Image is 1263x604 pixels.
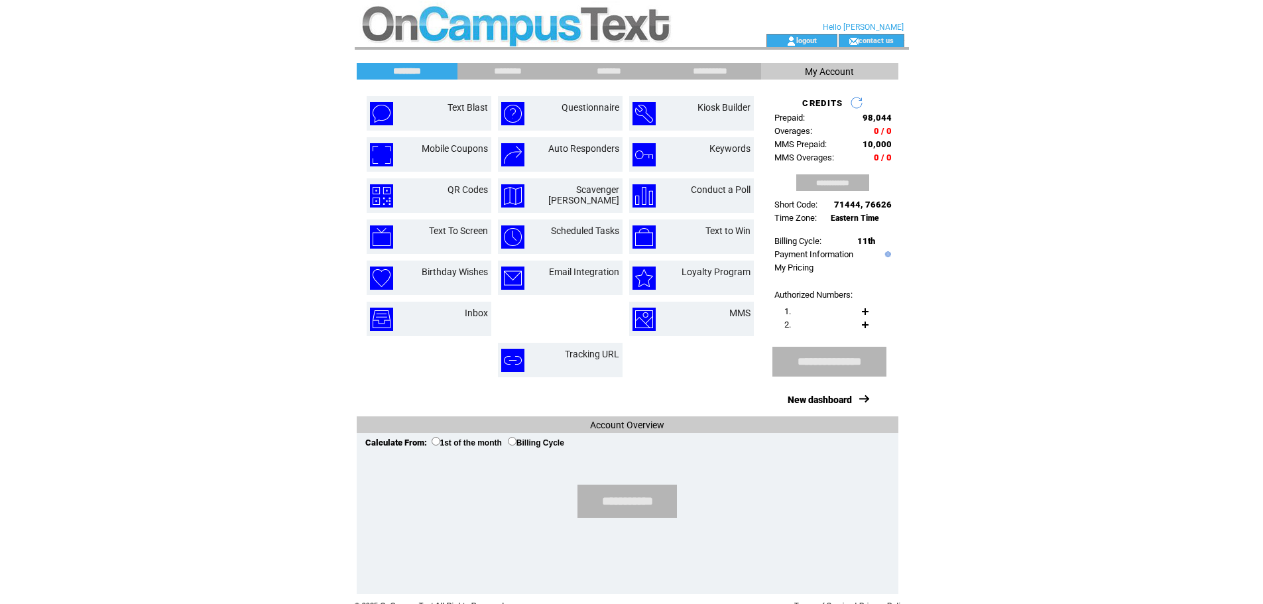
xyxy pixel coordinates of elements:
img: text-to-win.png [632,225,656,249]
img: account_icon.gif [786,36,796,46]
a: My Pricing [774,263,813,272]
a: Mobile Coupons [422,143,488,154]
img: contact_us_icon.gif [849,36,859,46]
img: birthday-wishes.png [370,267,393,290]
span: My Account [805,66,854,77]
img: text-blast.png [370,102,393,125]
span: 11th [857,236,875,246]
a: MMS [729,308,751,318]
a: Birthday Wishes [422,267,488,277]
img: qr-codes.png [370,184,393,208]
a: Inbox [465,308,488,318]
a: contact us [859,36,894,44]
a: Payment Information [774,249,853,259]
span: Overages: [774,126,812,136]
img: help.gif [882,251,891,257]
a: New dashboard [788,394,852,405]
span: 2. [784,320,791,330]
img: mms.png [632,308,656,331]
span: CREDITS [802,98,843,108]
img: scheduled-tasks.png [501,225,524,249]
input: Billing Cycle [508,437,516,446]
img: email-integration.png [501,267,524,290]
a: Questionnaire [562,102,619,113]
img: kiosk-builder.png [632,102,656,125]
img: tracking-url.png [501,349,524,372]
a: Text Blast [448,102,488,113]
img: questionnaire.png [501,102,524,125]
span: MMS Prepaid: [774,139,827,149]
img: scavenger-hunt.png [501,184,524,208]
label: Billing Cycle [508,438,564,448]
a: Keywords [709,143,751,154]
span: Calculate From: [365,438,427,448]
img: loyalty-program.png [632,267,656,290]
span: Time Zone: [774,213,817,223]
span: Prepaid: [774,113,805,123]
a: Kiosk Builder [697,102,751,113]
span: 98,044 [863,113,892,123]
span: Eastern Time [831,213,879,223]
a: Loyalty Program [682,267,751,277]
span: Short Code: [774,200,817,210]
input: 1st of the month [432,437,440,446]
span: Account Overview [590,420,664,430]
img: auto-responders.png [501,143,524,166]
img: keywords.png [632,143,656,166]
img: text-to-screen.png [370,225,393,249]
a: Text to Win [705,225,751,236]
span: 10,000 [863,139,892,149]
span: Authorized Numbers: [774,290,853,300]
a: logout [796,36,817,44]
a: Conduct a Poll [691,184,751,195]
span: 1. [784,306,791,316]
span: 0 / 0 [874,152,892,162]
a: Scavenger [PERSON_NAME] [548,184,619,206]
a: Text To Screen [429,225,488,236]
img: mobile-coupons.png [370,143,393,166]
a: Tracking URL [565,349,619,359]
a: QR Codes [448,184,488,195]
span: MMS Overages: [774,152,834,162]
span: Billing Cycle: [774,236,821,246]
img: inbox.png [370,308,393,331]
img: conduct-a-poll.png [632,184,656,208]
span: Hello [PERSON_NAME] [823,23,904,32]
span: 0 / 0 [874,126,892,136]
a: Email Integration [549,267,619,277]
label: 1st of the month [432,438,502,448]
a: Auto Responders [548,143,619,154]
span: 71444, 76626 [834,200,892,210]
a: Scheduled Tasks [551,225,619,236]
